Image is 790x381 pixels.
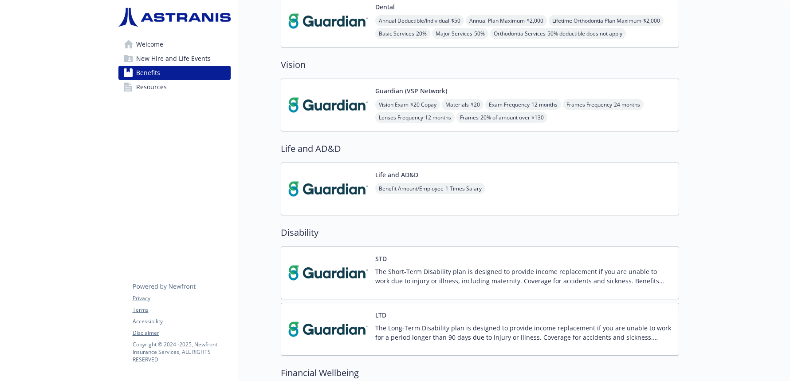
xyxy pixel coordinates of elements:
span: Benefits [136,66,160,80]
h2: Vision [281,58,679,71]
button: STD [375,254,387,263]
span: Major Services - 50% [432,28,488,39]
img: Guardian carrier logo [288,2,368,40]
a: Welcome [118,37,231,52]
a: Disclaimer [133,329,230,337]
button: LTD [375,310,386,320]
h2: Disability [281,226,679,239]
span: Basic Services - 20% [375,28,430,39]
img: Guardian carrier logo [288,310,368,348]
span: New Hire and Life Events [136,52,211,66]
span: Lenses Frequency - 12 months [375,112,455,123]
button: Life and AD&D [375,170,418,179]
button: Dental [375,2,395,12]
p: Copyright © 2024 - 2025 , Newfront Insurance Services, ALL RIGHTS RESERVED [133,341,230,363]
a: Accessibility [133,317,230,325]
img: Guardian carrier logo [288,170,368,208]
span: Exam Frequency - 12 months [485,99,561,110]
a: New Hire and Life Events [118,52,231,66]
span: Frames Frequency - 24 months [563,99,644,110]
span: Orthodontia Services - 50% deductible does not apply [490,28,626,39]
span: Vision Exam - $20 Copay [375,99,440,110]
span: Lifetime Orthodontia Plan Maximum - $2,000 [549,15,664,26]
span: Materials - $20 [442,99,483,110]
a: Benefits [118,66,231,80]
p: The Short-Term Disability plan is designed to provide income replacement if you are unable to wor... [375,267,672,286]
span: Frames - 20% of amount over $130 [456,112,547,123]
span: Annual Deductible/Individual - $50 [375,15,464,26]
span: Resources [136,80,167,94]
h2: Financial Wellbeing [281,366,679,380]
a: Privacy [133,294,230,302]
img: Guardian carrier logo [288,86,368,124]
span: Annual Plan Maximum - $2,000 [466,15,547,26]
h2: Life and AD&D [281,142,679,155]
a: Terms [133,306,230,314]
img: Guardian carrier logo [288,254,368,292]
span: Benefit Amount/Employee - 1 Times Salary [375,183,485,194]
button: Guardian (VSP Network) [375,86,447,95]
a: Resources [118,80,231,94]
p: The Long-Term Disability plan is designed to provide income replacement if you are unable to work... [375,323,672,342]
span: Welcome [136,37,163,52]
